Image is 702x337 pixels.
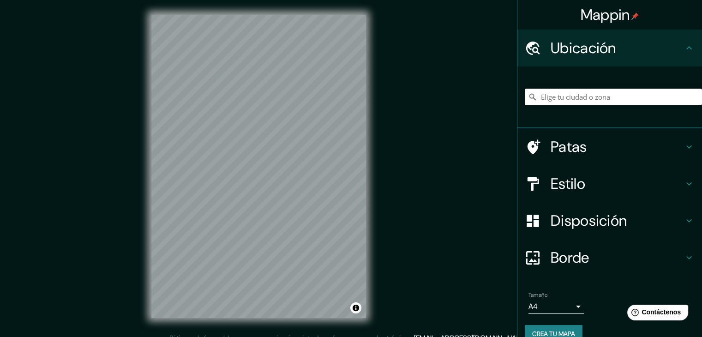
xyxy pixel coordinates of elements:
font: Ubicación [551,38,616,58]
div: Estilo [517,165,702,202]
img: pin-icon.png [631,12,639,20]
font: A4 [528,301,538,311]
div: A4 [528,299,584,314]
div: Disposición [517,202,702,239]
font: Tamaño [528,291,547,299]
font: Disposición [551,211,627,230]
iframe: Lanzador de widgets de ayuda [620,301,692,327]
font: Borde [551,248,589,267]
font: Estilo [551,174,585,193]
input: Elige tu ciudad o zona [525,89,702,105]
div: Patas [517,128,702,165]
div: Borde [517,239,702,276]
div: Ubicación [517,30,702,66]
font: Mappin [581,5,630,24]
canvas: Mapa [151,15,366,318]
button: Activar o desactivar atribución [350,302,361,313]
font: Patas [551,137,587,156]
